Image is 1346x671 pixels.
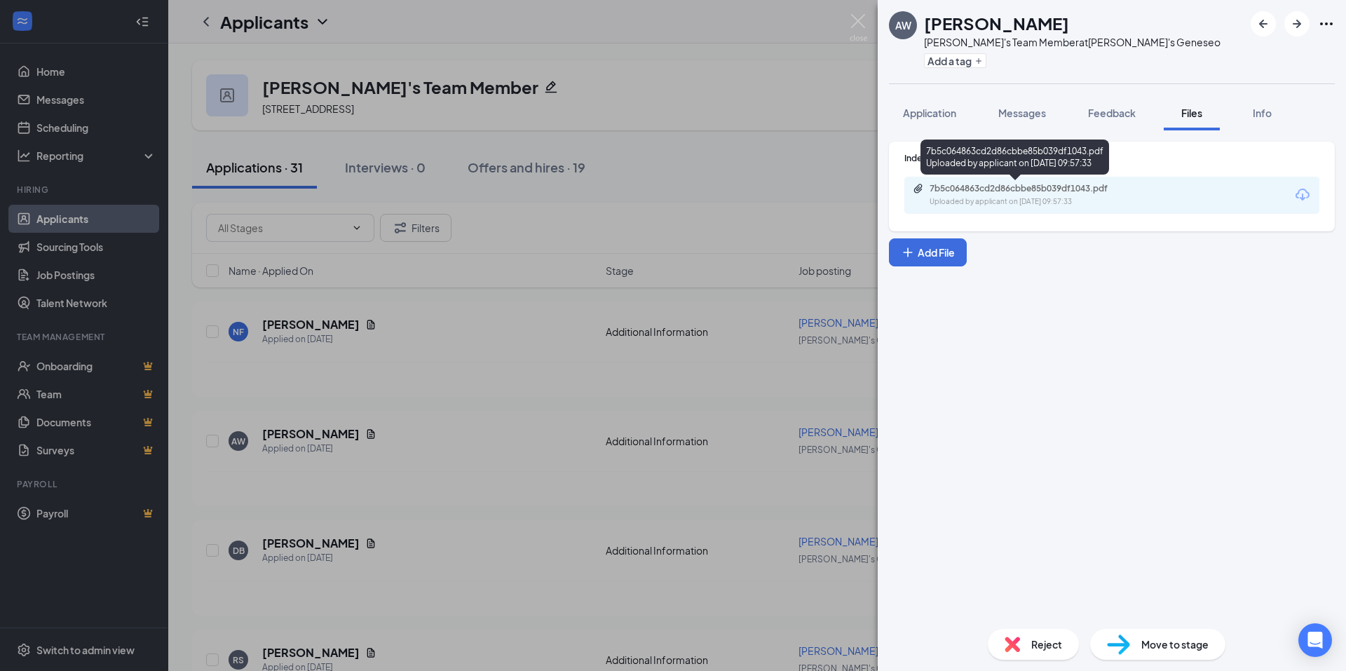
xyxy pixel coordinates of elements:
span: Files [1181,107,1202,119]
svg: Paperclip [913,183,924,194]
span: Messages [998,107,1046,119]
svg: ArrowRight [1289,15,1305,32]
svg: Plus [901,245,915,259]
div: Uploaded by applicant on [DATE] 09:57:33 [930,196,1140,208]
button: ArrowRight [1284,11,1310,36]
span: Feedback [1088,107,1136,119]
span: Reject [1031,637,1062,652]
div: AW [895,18,911,32]
svg: Plus [974,57,983,65]
a: Paperclip7b5c064863cd2d86cbbe85b039df1043.pdfUploaded by applicant on [DATE] 09:57:33 [913,183,1140,208]
svg: Ellipses [1318,15,1335,32]
button: Add FilePlus [889,238,967,266]
span: Info [1253,107,1272,119]
svg: Download [1294,187,1311,203]
button: ArrowLeftNew [1251,11,1276,36]
button: PlusAdd a tag [924,53,986,68]
h1: [PERSON_NAME] [924,11,1069,35]
div: [PERSON_NAME]'s Team Member at [PERSON_NAME]'s Geneseo [924,35,1221,49]
svg: ArrowLeftNew [1255,15,1272,32]
span: Move to stage [1141,637,1209,652]
div: Indeed Resume [904,152,1319,164]
div: 7b5c064863cd2d86cbbe85b039df1043.pdf [930,183,1126,194]
div: 7b5c064863cd2d86cbbe85b039df1043.pdf Uploaded by applicant on [DATE] 09:57:33 [920,140,1109,175]
span: Application [903,107,956,119]
div: Open Intercom Messenger [1298,623,1332,657]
